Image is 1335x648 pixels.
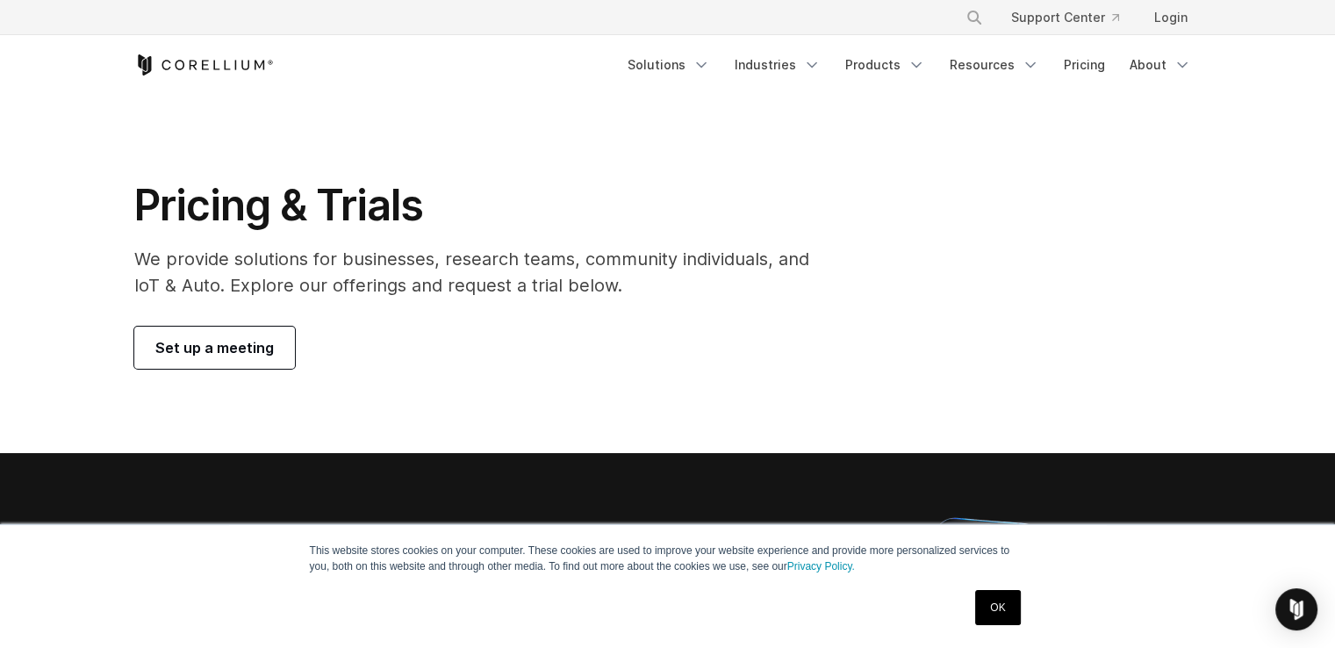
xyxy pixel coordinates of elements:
a: Resources [939,49,1050,81]
a: About [1119,49,1202,81]
div: Open Intercom Messenger [1275,588,1317,630]
a: Privacy Policy. [787,560,855,572]
span: Set up a meeting [155,337,274,358]
a: Login [1140,2,1202,33]
a: Pricing [1053,49,1116,81]
a: Set up a meeting [134,327,295,369]
div: Navigation Menu [617,49,1202,81]
a: Solutions [617,49,721,81]
a: Industries [724,49,831,81]
a: Products [835,49,936,81]
button: Search [958,2,990,33]
div: Navigation Menu [944,2,1202,33]
a: Corellium Home [134,54,274,76]
p: This website stores cookies on your computer. These cookies are used to improve your website expe... [310,543,1026,574]
h1: Pricing & Trials [134,179,834,232]
a: OK [975,590,1020,625]
p: We provide solutions for businesses, research teams, community individuals, and IoT & Auto. Explo... [134,246,834,299]
a: Support Center [997,2,1133,33]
